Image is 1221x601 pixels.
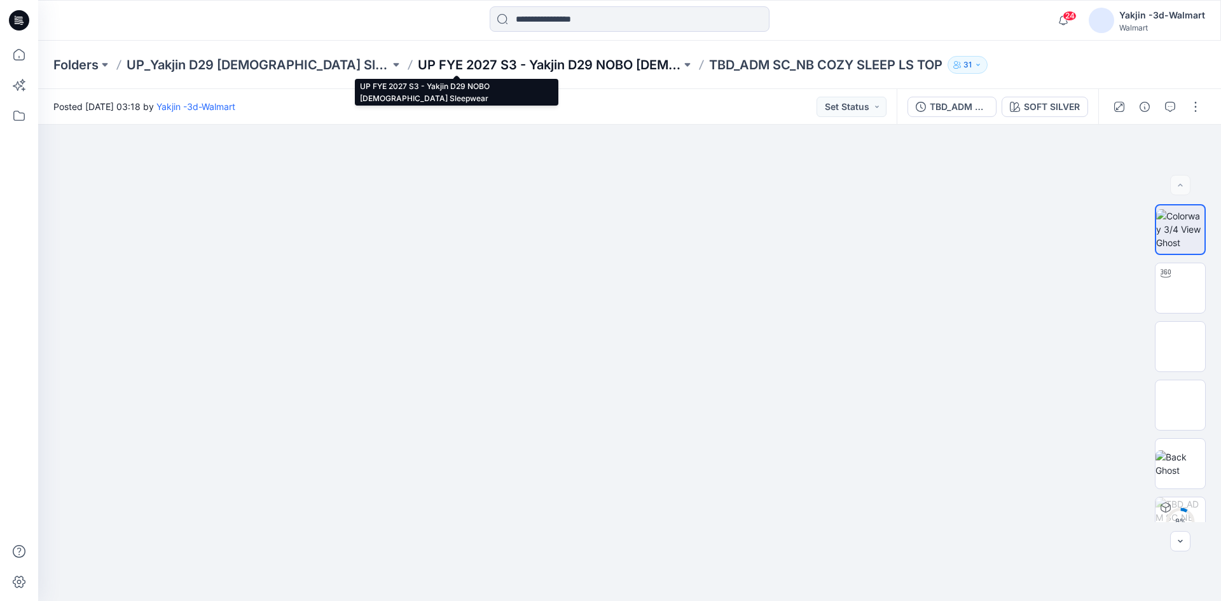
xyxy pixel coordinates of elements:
[1165,516,1196,527] div: 8 %
[963,58,972,72] p: 31
[1119,8,1205,23] div: Yakjin -3d-Walmart
[1089,8,1114,33] img: avatar
[1002,97,1088,117] button: SOFT SILVER
[127,56,390,74] a: UP_Yakjin D29 [DEMOGRAPHIC_DATA] Sleep
[1119,23,1205,32] div: Walmart
[1024,100,1080,114] div: SOFT SILVER
[1135,97,1155,117] button: Details
[948,56,988,74] button: 31
[930,100,988,114] div: TBD_ADM SC_NB COZY SLEEP LS TOP
[53,100,235,113] span: Posted [DATE] 03:18 by
[1156,209,1204,249] img: Colorway 3/4 View Ghost
[1155,497,1205,547] img: TBD_ADM SC_NB COZY SLEEP LS TOP SOFT SILVER
[1155,450,1205,477] img: Back Ghost
[156,101,235,112] a: Yakjin -3d-Walmart
[53,56,99,74] a: Folders
[1063,11,1077,21] span: 24
[907,97,997,117] button: TBD_ADM SC_NB COZY SLEEP LS TOP
[709,56,942,74] p: TBD_ADM SC_NB COZY SLEEP LS TOP
[418,56,681,74] a: UP FYE 2027 S3 - Yakjin D29 NOBO [DEMOGRAPHIC_DATA] Sleepwear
